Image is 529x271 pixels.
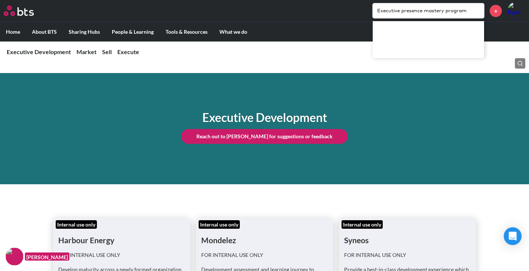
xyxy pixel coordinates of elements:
[76,48,97,55] a: Market
[56,220,97,229] div: Internal use only
[25,252,69,261] figcaption: [PERSON_NAME]
[507,2,525,20] a: Profile
[181,109,348,126] h1: Executive Development
[7,48,71,55] a: Executive Development
[63,22,106,42] label: Sharing Hubs
[342,220,383,229] div: Internal use only
[201,223,328,245] h1: Mondelez
[507,2,525,20] img: Ryan Stiles
[6,248,23,265] img: F
[58,223,185,245] h1: Harbour Energy
[160,22,213,42] label: Tools & Resources
[490,5,502,17] a: +
[4,6,34,16] img: BTS Logo
[181,129,348,144] a: Reach out to [PERSON_NAME] for suggestions or feedback
[58,252,120,258] em: FOR INTERNAL USE ONLY
[102,48,112,55] a: Sell
[201,251,328,259] p: FOR INTERNAL USE ONLY
[117,48,139,55] a: Execute
[26,22,63,42] label: About BTS
[344,251,471,259] p: FOR INTERNAL USE ONLY
[199,220,240,229] div: Internal use only
[106,22,160,42] label: People & Learning
[4,6,48,16] a: Go home
[213,22,253,42] label: What we do
[504,227,522,245] div: Open Intercom Messenger
[344,223,471,245] h1: Syneos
